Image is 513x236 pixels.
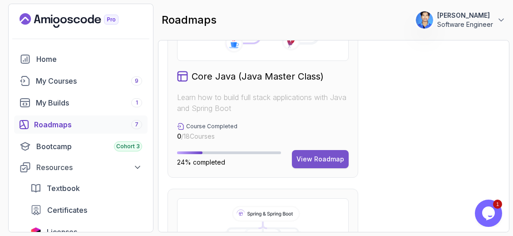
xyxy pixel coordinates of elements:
span: 0 [177,132,181,140]
span: Certificates [47,205,87,216]
button: user profile image[PERSON_NAME]Software Engineer [415,11,506,29]
button: Resources [14,159,148,176]
p: Software Engineer [437,20,493,29]
a: textbook [25,179,148,197]
img: user profile image [416,11,433,29]
a: Landing page [20,13,139,28]
div: View Roadmap [296,155,344,164]
a: roadmaps [14,115,148,134]
a: courses [14,72,148,90]
span: Textbook [47,183,80,194]
div: Roadmaps [34,119,142,130]
a: builds [14,94,148,112]
p: / 18 Courses [177,132,237,141]
span: 9 [135,77,138,85]
p: Course Completed [186,123,237,130]
a: certificates [25,201,148,219]
iframe: chat widget [475,200,504,227]
p: [PERSON_NAME] [437,11,493,20]
div: My Courses [36,75,142,86]
div: Bootcamp [36,141,142,152]
span: Cohort 3 [116,143,140,150]
p: Learn how to build full stack applications with Java and Spring Boot [177,92,349,114]
a: bootcamp [14,137,148,156]
span: 7 [135,121,138,128]
div: Home [36,54,142,65]
button: View Roadmap [292,150,349,168]
h2: Core Java (Java Master Class) [192,70,324,83]
span: 1 [136,99,138,106]
a: home [14,50,148,68]
div: Resources [36,162,142,173]
div: My Builds [36,97,142,108]
span: 24% completed [177,158,225,166]
h2: roadmaps [162,13,217,27]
